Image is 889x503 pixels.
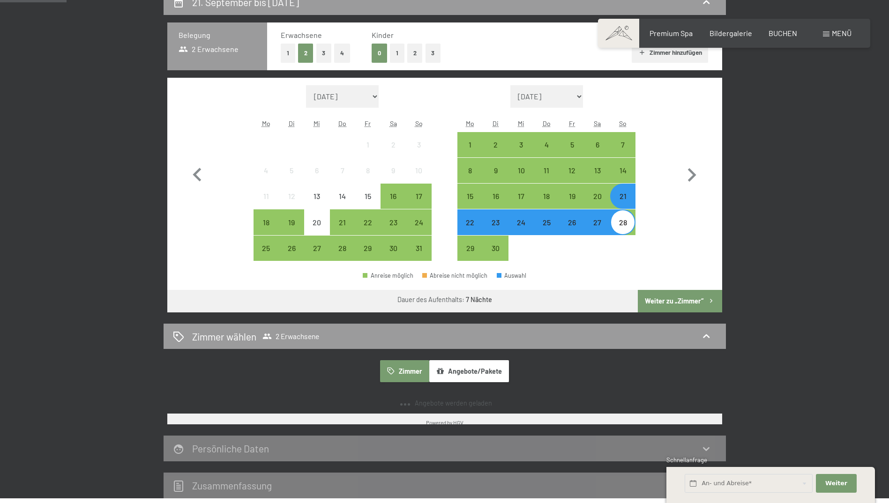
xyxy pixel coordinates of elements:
div: Anreise möglich [406,209,431,235]
div: Mon Aug 25 2025 [254,236,279,261]
div: Fri Aug 22 2025 [355,209,381,235]
div: 10 [407,167,430,190]
div: Tue Sep 16 2025 [483,184,508,209]
div: Anreise möglich [559,132,584,157]
div: Wed Aug 13 2025 [304,184,329,209]
div: Anreise möglich [534,132,559,157]
span: Erwachsene [281,30,322,39]
div: Sat Aug 23 2025 [381,209,406,235]
div: Anreise möglich [330,236,355,261]
div: Tue Aug 26 2025 [279,236,304,261]
button: Vorheriger Monat [184,85,211,261]
div: Tue Aug 19 2025 [279,209,304,235]
div: Anreise möglich [585,158,610,183]
div: Sun Aug 31 2025 [406,236,431,261]
div: 30 [484,244,508,268]
div: 26 [280,244,303,268]
div: Powered by HGV [426,419,463,426]
div: 8 [356,167,380,190]
abbr: Freitag [569,119,575,127]
div: 5 [280,167,303,190]
div: 11 [535,167,558,190]
div: Tue Aug 12 2025 [279,184,304,209]
button: 0 [372,44,387,63]
div: 6 [586,141,609,164]
div: Sat Sep 20 2025 [585,184,610,209]
div: Sun Sep 28 2025 [610,209,635,235]
button: 2 [407,44,423,63]
button: 1 [390,44,404,63]
div: Thu Sep 25 2025 [534,209,559,235]
div: 30 [381,244,405,268]
div: 31 [407,244,430,268]
div: Mon Sep 01 2025 [457,132,483,157]
span: Schnellanfrage [666,456,707,464]
div: Anreise nicht möglich [304,209,329,235]
h3: Belegung [179,30,256,40]
div: Anreise möglich [508,209,534,235]
div: 23 [484,219,508,242]
div: 22 [356,219,380,242]
div: Anreise möglich [534,209,559,235]
button: Weiter [816,474,856,493]
abbr: Samstag [594,119,601,127]
a: Bildergalerie [710,29,752,37]
div: Anreise möglich [355,236,381,261]
div: 17 [509,192,533,216]
abbr: Donnerstag [338,119,346,127]
div: Fri Aug 08 2025 [355,158,381,183]
div: 26 [560,219,583,242]
div: 8 [458,167,482,190]
div: Anreise möglich [279,209,304,235]
div: Mon Sep 29 2025 [457,236,483,261]
div: 23 [381,219,405,242]
div: 11 [254,192,278,216]
div: Anreise möglich [406,236,431,261]
div: Abreise nicht möglich [422,273,488,279]
div: Anreise nicht möglich [279,184,304,209]
a: Premium Spa [650,29,693,37]
button: Zimmer hinzufügen [632,42,708,63]
div: 28 [331,244,354,268]
div: Anreise möglich [330,209,355,235]
div: Thu Aug 28 2025 [330,236,355,261]
div: Anreise nicht möglich [406,132,431,157]
div: Sun Aug 17 2025 [406,184,431,209]
div: Fri Sep 19 2025 [559,184,584,209]
div: Anreise möglich [279,236,304,261]
div: Anreise möglich [381,184,406,209]
div: 16 [381,192,405,216]
div: Fri Sep 05 2025 [559,132,584,157]
div: Anreise möglich [610,158,635,183]
div: Wed Aug 06 2025 [304,158,329,183]
div: 4 [535,141,558,164]
div: Mon Aug 11 2025 [254,184,279,209]
div: Anreise möglich [381,209,406,235]
div: 5 [560,141,583,164]
div: 3 [509,141,533,164]
button: 4 [334,44,350,63]
div: Sun Aug 24 2025 [406,209,431,235]
div: 21 [331,219,354,242]
div: 10 [509,167,533,190]
div: Mon Aug 04 2025 [254,158,279,183]
div: 20 [586,192,609,216]
div: Anreise nicht möglich [254,184,279,209]
div: Sun Aug 10 2025 [406,158,431,183]
div: 2 [381,141,405,164]
div: Sat Aug 09 2025 [381,158,406,183]
div: Anreise möglich [508,184,534,209]
button: Zimmer [380,360,429,382]
div: 4 [254,167,278,190]
button: 2 [298,44,314,63]
div: 7 [611,141,635,164]
div: Thu Sep 11 2025 [534,158,559,183]
div: Anreise möglich [534,158,559,183]
abbr: Samstag [390,119,397,127]
div: Anreise möglich [363,273,413,279]
div: 17 [407,192,430,216]
div: Thu Sep 04 2025 [534,132,559,157]
div: Sat Aug 02 2025 [381,132,406,157]
div: 22 [458,219,482,242]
